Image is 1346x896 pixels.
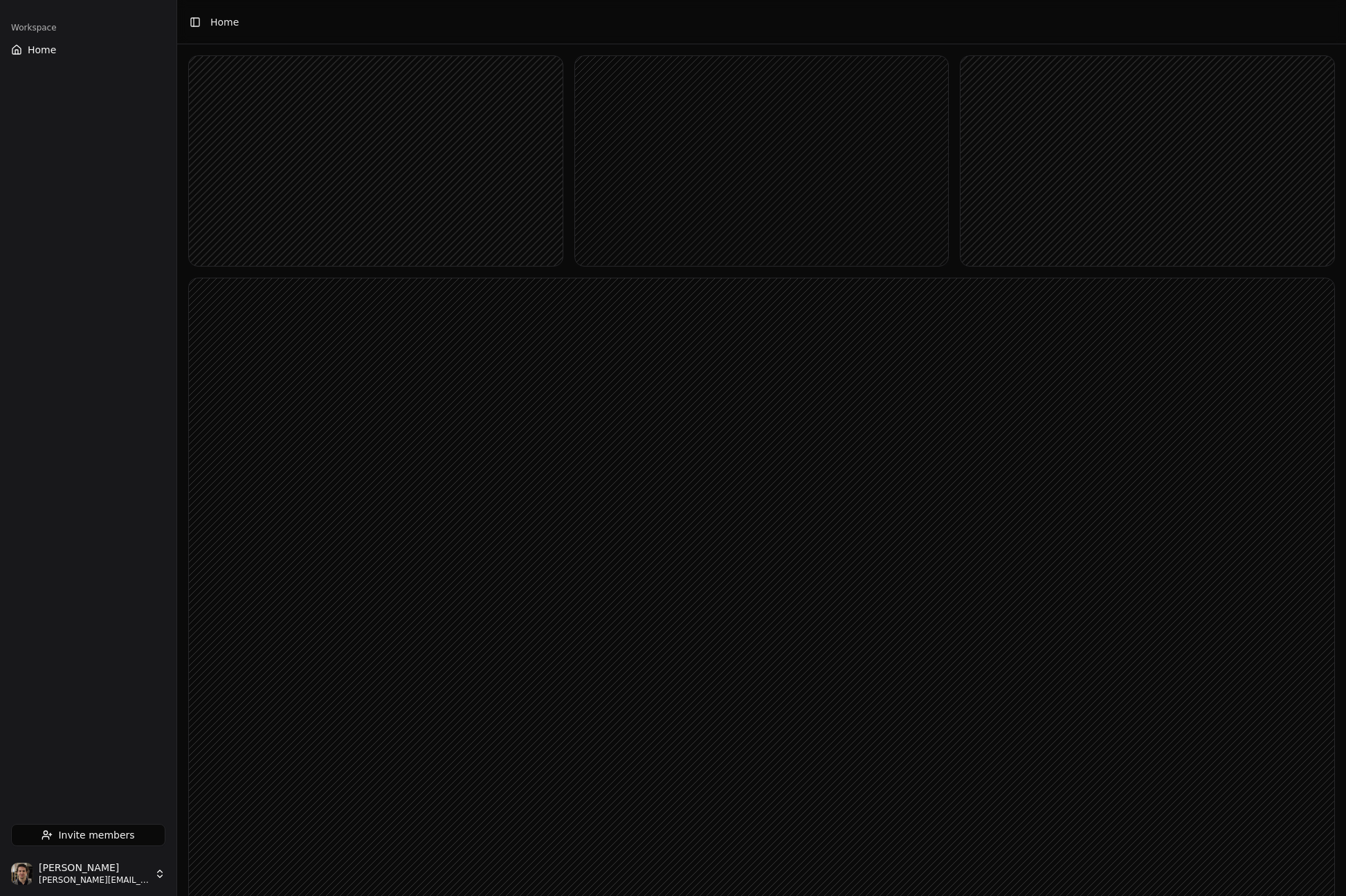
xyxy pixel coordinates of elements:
[11,824,165,846] button: Invite members
[210,15,239,29] span: Home
[39,875,149,886] span: [PERSON_NAME][EMAIL_ADDRESS][DOMAIN_NAME]
[11,863,33,885] img: Jonathan Beurel
[6,17,171,39] div: Workspace
[28,43,56,57] span: Home
[58,828,134,842] span: Invite members
[6,857,171,890] button: Jonathan Beurel[PERSON_NAME][PERSON_NAME][EMAIL_ADDRESS][DOMAIN_NAME]
[39,862,149,875] span: [PERSON_NAME]
[6,39,171,61] button: Home
[210,15,239,29] nav: breadcrumb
